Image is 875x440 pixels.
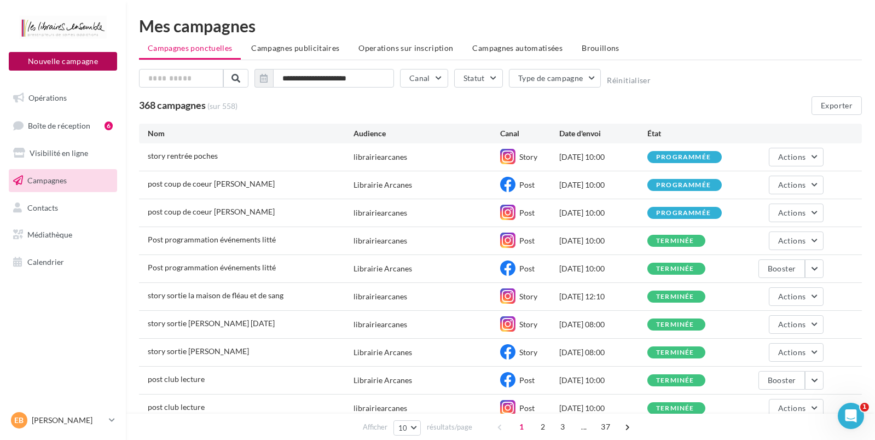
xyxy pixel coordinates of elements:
div: Mes campagnes [139,18,862,34]
button: Actions [769,315,824,334]
div: terminée [656,293,694,300]
div: librairiearcanes [354,291,407,302]
span: Opérations [28,93,67,102]
div: [DATE] 10:00 [559,180,647,190]
div: programmée [656,210,711,217]
button: Actions [769,343,824,362]
div: Librairie Arcanes [354,180,412,190]
div: terminée [656,321,694,328]
div: [DATE] 12:10 [559,291,647,302]
span: Story [519,292,537,301]
span: Operations sur inscription [358,43,453,53]
a: Contacts [7,196,119,219]
span: Médiathèque [27,230,72,239]
span: Actions [778,208,806,217]
div: terminée [656,405,694,412]
a: Boîte de réception6 [7,114,119,137]
span: Contacts [27,202,58,212]
div: [DATE] 10:00 [559,235,647,246]
button: Actions [769,287,824,306]
span: (sur 558) [207,101,237,112]
span: story sortie tillie cole 20 aout [148,319,275,328]
span: Actions [778,348,806,357]
span: Campagnes publicitaires [251,43,339,53]
a: Médiathèque [7,223,119,246]
p: [PERSON_NAME] [32,415,105,426]
span: Brouillons [582,43,619,53]
button: Nouvelle campagne [9,52,117,71]
div: [DATE] 10:00 [559,403,647,414]
button: Canal [400,69,448,88]
span: Post programmation événements litté [148,263,276,272]
span: story sortie la maison de fléau et de sang [148,291,283,300]
div: terminée [656,377,694,384]
div: terminée [656,265,694,273]
span: EB [15,415,24,426]
span: 1 [513,418,530,436]
button: Actions [769,176,824,194]
div: Librairie Arcanes [354,375,412,386]
span: Actions [778,236,806,245]
button: Actions [769,148,824,166]
span: Afficher [363,422,387,432]
div: librairiearcanes [354,207,407,218]
span: post club lecture [148,402,205,412]
span: Story [519,152,537,161]
div: Librairie Arcanes [354,263,412,274]
a: Calendrier [7,251,119,274]
div: Date d'envoi [559,128,647,139]
div: Librairie Arcanes [354,347,412,358]
span: Actions [778,180,806,189]
span: Post programmation événements litté [148,235,276,244]
div: terminée [656,238,694,245]
span: résultats/page [427,422,472,432]
div: 6 [105,121,113,130]
div: Canal [500,128,559,139]
span: ... [575,418,593,436]
span: Story [519,348,537,357]
span: 368 campagnes [139,99,206,111]
button: Booster [758,371,805,390]
button: Statut [454,69,503,88]
span: post coup de coeur linda verra buck [148,207,275,216]
span: Calendrier [27,257,64,267]
button: Booster [758,259,805,278]
span: story sortie tillie cole [148,346,249,356]
button: Réinitialiser [607,76,651,85]
span: 1 [860,403,869,412]
span: Post [519,208,535,217]
span: post coup de coeur linda verra buck [148,179,275,188]
div: Audience [354,128,501,139]
div: librairiearcanes [354,152,407,163]
span: Campagnes [27,176,67,185]
div: [DATE] 10:00 [559,375,647,386]
span: Actions [778,292,806,301]
a: Visibilité en ligne [7,142,119,165]
button: 10 [393,420,421,436]
button: Actions [769,204,824,222]
div: [DATE] 08:00 [559,347,647,358]
div: librairiearcanes [354,235,407,246]
iframe: Intercom live chat [838,403,864,429]
a: Campagnes [7,169,119,192]
span: Campagnes automatisées [473,43,563,53]
span: 3 [554,418,571,436]
span: 10 [398,424,408,432]
div: programmée [656,182,711,189]
span: Post [519,375,535,385]
span: Visibilité en ligne [30,148,88,158]
div: librairiearcanes [354,403,407,414]
div: programmée [656,154,711,161]
a: Opérations [7,86,119,109]
div: [DATE] 10:00 [559,152,647,163]
span: Actions [778,403,806,413]
div: [DATE] 10:00 [559,207,647,218]
span: Story [519,320,537,329]
div: terminée [656,349,694,356]
span: story rentrée poches [148,151,218,160]
span: post club lecture [148,374,205,384]
button: Actions [769,399,824,418]
div: Nom [148,128,354,139]
span: Post [519,236,535,245]
span: 37 [596,418,615,436]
